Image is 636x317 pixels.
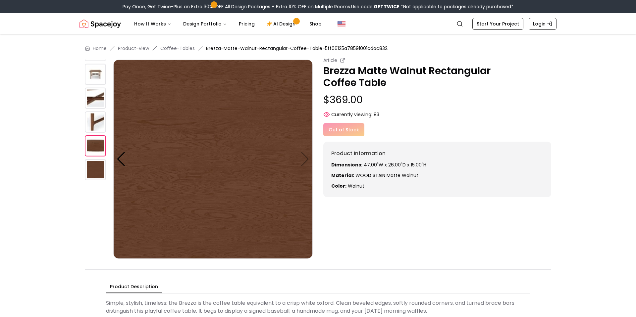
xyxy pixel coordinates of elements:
nav: Main [129,17,327,30]
img: https://storage.googleapis.com/spacejoy-main/assets/5ff06125a78591001cdac832/product_5_b1jf6mb740k6 [85,112,106,133]
button: Design Portfolio [178,17,232,30]
small: Article [323,57,337,64]
span: Use code: [351,3,399,10]
span: Brezza-Matte-Walnut-Rectangular-Coffee-Table-5ff06125a78591001cdac832 [206,45,388,52]
strong: Color: [331,183,346,189]
a: Coffee-Tables [160,45,195,52]
img: https://storage.googleapis.com/spacejoy-main/assets/5ff06125a78591001cdac832/product_4_lofgdjj9c18f [85,88,106,109]
img: Spacejoy Logo [79,17,121,30]
p: $369.00 [323,94,551,106]
img: https://storage.googleapis.com/spacejoy-main/assets/5ff06125a78591001cdac832/product_7_c79491mad1bk [85,159,106,180]
a: Spacejoy [79,17,121,30]
span: *Not applicable to packages already purchased* [399,3,513,10]
div: Pay Once, Get Twice-Plus an Extra 30% OFF All Design Packages + Extra 10% OFF on Multiple Rooms. [123,3,513,10]
button: Product Description [106,281,162,293]
button: How It Works [129,17,177,30]
a: Home [93,45,107,52]
strong: Dimensions: [331,161,362,168]
nav: Global [79,13,556,34]
a: Pricing [234,17,260,30]
img: https://storage.googleapis.com/spacejoy-main/assets/5ff06125a78591001cdac832/product_7_c79491mad1bk [113,60,313,259]
a: Start Your Project [472,18,523,30]
img: United States [338,20,345,28]
strong: Material: [331,172,354,179]
img: https://storage.googleapis.com/spacejoy-main/assets/5ff06125a78591001cdac832/product_6_nmmi9h1a7o9 [85,135,106,157]
span: 83 [374,111,379,118]
a: Shop [304,17,327,30]
img: https://storage.googleapis.com/spacejoy-main/assets/5ff06125a78591001cdac832/product_3_bolhclb99bfb [85,64,106,85]
p: Brezza Matte Walnut Rectangular Coffee Table [323,65,551,89]
h6: Product Information [331,150,543,158]
a: Login [529,18,556,30]
b: GETTWICE [374,3,399,10]
span: walnut [348,183,364,189]
span: WOOD STAIN Matte Walnut [355,172,418,179]
a: Product-view [118,45,149,52]
p: 47.00"W x 26.00"D x 15.00"H [331,161,543,168]
nav: breadcrumb [85,45,551,52]
img: https://storage.googleapis.com/spacejoy-main/assets/5ff06125a78591001cdac832/product_2_i21i6epj7ile [85,40,106,61]
a: AI Design [261,17,303,30]
span: Currently viewing: [331,111,372,118]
